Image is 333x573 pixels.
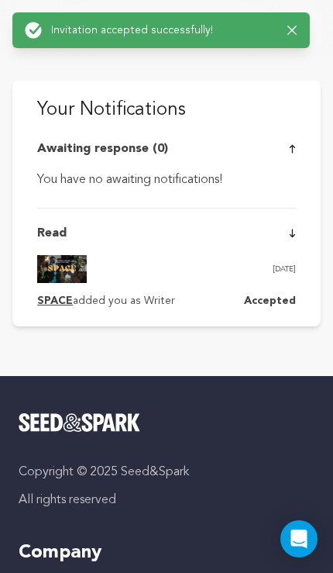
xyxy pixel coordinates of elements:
[19,413,314,432] a: Seed&Spark Homepage
[37,295,73,306] a: SPACE
[19,540,314,565] h5: Company
[280,520,318,557] div: Open Intercom Messenger
[37,171,296,189] div: You have no awaiting notifications!
[37,140,168,158] p: Awaiting response (0)
[37,224,67,243] p: Read
[51,22,275,38] p: Invitation accepted successfully!
[244,292,296,311] p: Accepted
[273,261,296,277] p: [DATE]
[19,463,314,482] p: Copyright © 2025 Seed&Spark
[37,96,296,124] p: Your Notifications
[37,292,175,311] p: added you as Writer
[19,491,314,509] p: All rights reserved
[37,255,87,283] img: project image
[19,413,140,432] img: Seed&Spark Logo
